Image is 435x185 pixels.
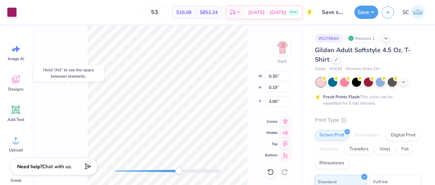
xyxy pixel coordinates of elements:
[315,66,326,72] span: Gildan
[345,144,373,155] div: Transfers
[386,130,420,141] div: Digital Print
[346,66,381,72] span: Minimum Order: 24 +
[290,10,297,15] span: Free
[17,163,42,170] strong: Need help?
[315,116,421,124] div: Print Type
[323,94,409,106] div: This color can be expedited for 5 day delivery.
[375,144,395,155] div: Vinyl
[200,9,218,16] span: $852.24
[402,8,409,16] span: SC
[141,6,168,19] input: – –
[248,9,286,16] span: [DATE] - [DATE]
[315,158,349,169] div: Rhinestones
[9,147,23,153] span: Upload
[275,41,289,55] img: Back
[315,46,411,64] span: Gildan Adult Softstyle 4.5 Oz. T-Shirt
[42,163,72,170] span: Chat with us.
[315,130,349,141] div: Screen Print
[399,5,428,19] a: SC
[351,130,384,141] div: Embroidery
[176,9,191,16] span: $16.08
[265,119,278,124] span: Center
[8,56,24,62] span: Image AI
[411,5,425,19] img: Sophia Carpenter
[354,6,378,19] button: Save
[265,152,278,158] span: Bottom
[265,130,278,136] span: Middle
[317,5,351,19] input: Untitled Design
[11,178,21,183] span: Greek
[329,66,342,72] span: # G640
[7,117,24,122] span: Add Text
[315,34,343,43] div: # 517684A
[278,58,287,64] div: Back
[8,86,23,92] span: Designs
[315,144,343,155] div: Applique
[397,144,413,155] div: Foil
[34,65,104,81] div: Hold “Alt” to see the space between elements.
[265,141,278,147] span: Top
[175,168,182,175] div: Accessibility label
[346,34,379,43] div: Revision 1
[323,94,360,100] strong: Fresh Prints Flash:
